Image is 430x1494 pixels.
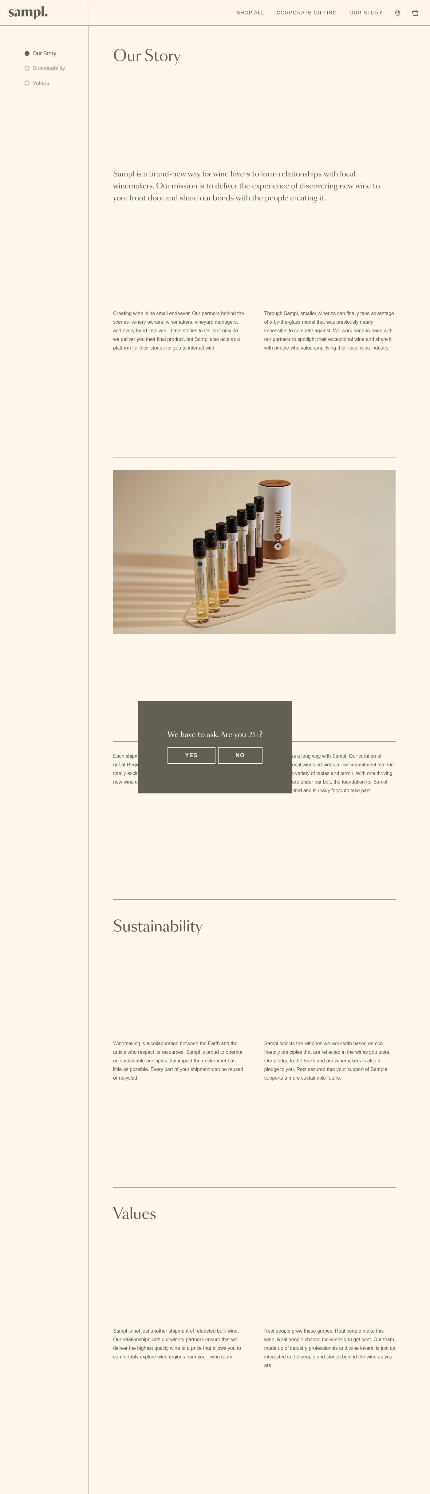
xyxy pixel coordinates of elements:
[168,730,262,740] h2: We have to ask. Are you 21+?
[274,6,340,20] a: Corporate Gifting
[168,747,215,764] button: Yes
[9,6,48,19] img: Sampl logo
[218,747,262,764] button: No
[25,79,65,87] a: Values
[25,49,65,58] a: Our Story
[25,64,65,73] a: Sustainability
[234,6,267,20] a: Shop All
[346,6,386,20] a: Our Story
